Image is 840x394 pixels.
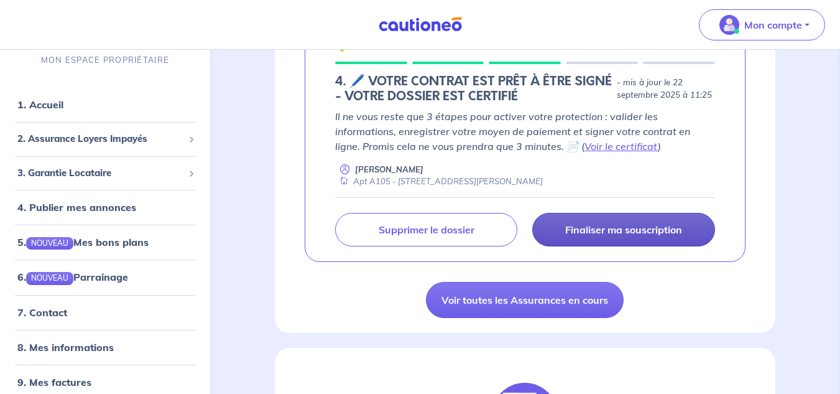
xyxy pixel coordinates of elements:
a: Finaliser ma souscription [532,213,715,246]
p: Finaliser ma souscription [565,223,682,236]
p: Mon compte [744,17,802,32]
button: illu_account_valid_menu.svgMon compte [699,9,825,40]
a: 6.NOUVEAUParrainage [17,271,128,284]
span: 2. Assurance Loyers Impayés [17,132,183,146]
h5: 4. 🖊️ VOTRE CONTRAT EST PRÊT À ÊTRE SIGNÉ - VOTRE DOSSIER EST CERTIFIÉ [335,74,612,104]
div: 2. Assurance Loyers Impayés [5,127,205,151]
a: 1. Accueil [17,98,63,111]
p: - mis à jour le 22 septembre 2025 à 11:25 [617,77,715,101]
p: Supprimer le dossier [379,223,474,236]
a: Voir le certificat [584,140,658,152]
img: Cautioneo [374,17,467,32]
div: 8. Mes informations [5,335,205,360]
p: Il ne vous reste que 3 étapes pour activer votre protection : valider les informations, enregistr... [335,109,715,154]
div: 7. Contact [5,300,205,325]
a: 4. Publier mes annonces [17,201,136,213]
a: 9. Mes factures [17,376,91,388]
p: [PERSON_NAME] [355,164,423,176]
a: Supprimer le dossier [335,213,518,246]
p: MON ESPACE PROPRIÉTAIRE [41,54,169,66]
a: 5.NOUVEAUMes bons plans [17,236,149,248]
span: 3. Garantie Locataire [17,166,183,181]
div: Apt A105 - [STREET_ADDRESS][PERSON_NAME] [335,176,543,187]
div: state: CONTRACT-INFO-IN-PROGRESS, Context: NEW,CHOOSE-CERTIFICATE,RELATIONSHIP,LESSOR-DOCUMENTS [335,74,715,104]
div: 5.NOUVEAUMes bons plans [5,230,205,255]
div: 3. Garantie Locataire [5,161,205,185]
a: 8. Mes informations [17,341,114,354]
a: Voir toutes les Assurances en cours [426,282,624,318]
img: illu_account_valid_menu.svg [719,15,739,35]
a: 7. Contact [17,306,67,319]
div: 1. Accueil [5,92,205,117]
div: 6.NOUVEAUParrainage [5,265,205,290]
div: 4. Publier mes annonces [5,195,205,220]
